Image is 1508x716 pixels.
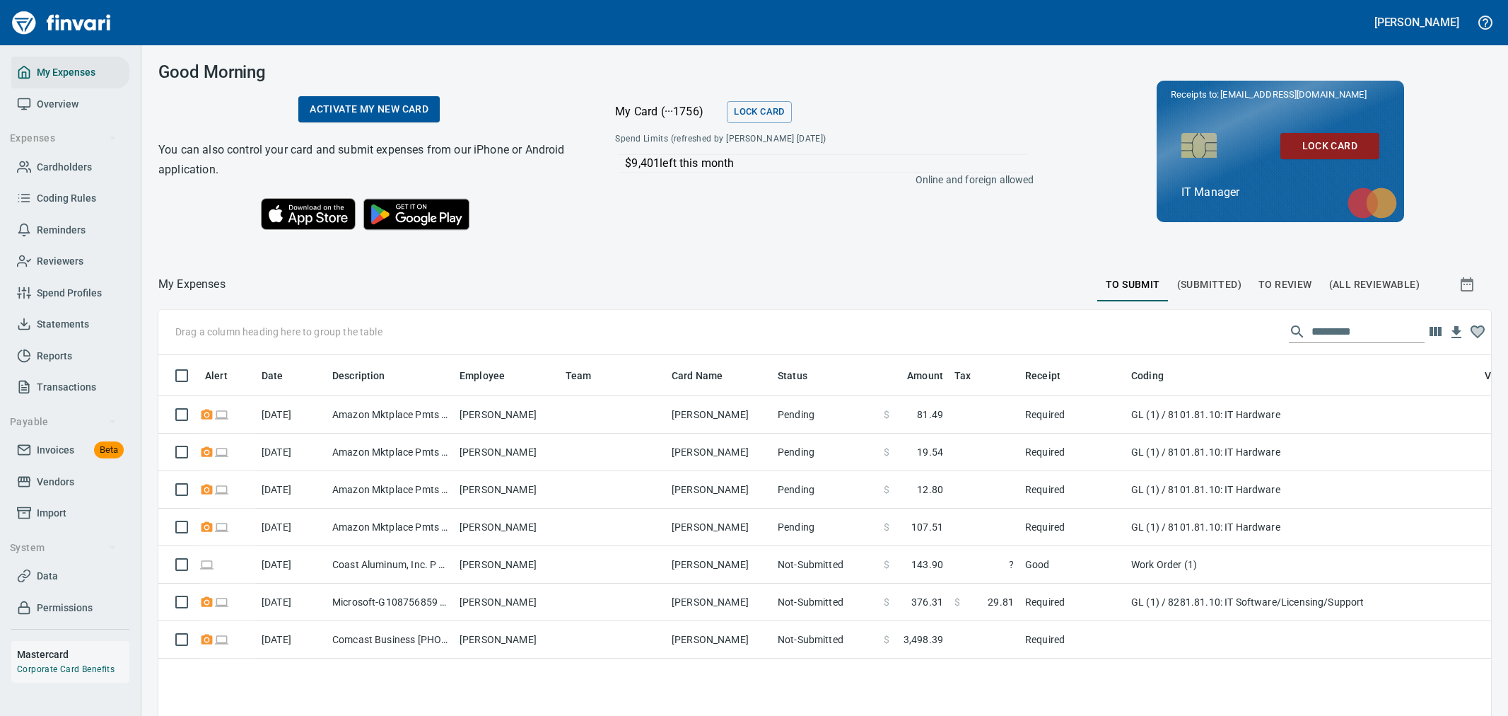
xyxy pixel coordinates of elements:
[454,396,560,434] td: [PERSON_NAME]
[11,246,129,277] a: Reviewers
[214,597,229,606] span: Online transaction
[454,471,560,509] td: [PERSON_NAME]
[327,546,454,584] td: Coast Aluminum, Inc. P Portland OR
[11,592,129,624] a: Permissions
[199,410,214,419] span: Receipt Required
[566,367,610,384] span: Team
[10,129,117,147] span: Expenses
[158,140,580,180] h6: You can also control your card and submit expenses from our iPhone or Android application.
[11,308,129,340] a: Statements
[772,621,878,659] td: Not-Submitted
[310,100,428,118] span: Activate my new card
[214,635,229,644] span: Online transaction
[37,504,66,522] span: Import
[734,104,784,120] span: Lock Card
[672,367,723,384] span: Card Name
[889,367,943,384] span: Amount
[1126,396,1479,434] td: GL (1) / 8101.81.10: IT Hardware
[8,6,115,40] img: Finvari
[1126,434,1479,471] td: GL (1) / 8101.81.10: IT Hardware
[4,409,122,435] button: Payable
[1106,276,1160,294] span: To Submit
[37,64,95,81] span: My Expenses
[37,599,93,617] span: Permissions
[10,539,117,557] span: System
[904,633,943,647] span: 3,498.39
[666,471,772,509] td: [PERSON_NAME]
[11,466,129,498] a: Vendors
[4,125,122,151] button: Expenses
[37,253,83,270] span: Reviewers
[256,471,327,509] td: [DATE]
[256,396,327,434] td: [DATE]
[884,520,889,534] span: $
[1340,180,1404,226] img: mastercard.svg
[256,584,327,621] td: [DATE]
[1219,88,1367,101] span: [EMAIL_ADDRESS][DOMAIN_NAME]
[884,408,889,422] span: $
[11,434,129,466] a: InvoicesBeta
[37,473,74,491] span: Vendors
[988,595,1014,609] span: 29.81
[1126,509,1479,546] td: GL (1) / 8101.81.10: IT Hardware
[37,316,89,333] span: Statements
[454,546,560,584] td: [PERSON_NAME]
[158,62,580,82] h3: Good Morning
[37,284,102,302] span: Spend Profiles
[772,546,878,584] td: Not-Submitted
[666,621,772,659] td: [PERSON_NAME]
[37,379,96,396] span: Transactions
[954,558,1014,572] span: ?
[1019,434,1126,471] td: Required
[917,483,943,497] span: 12.80
[884,445,889,459] span: $
[11,183,129,214] a: Coding Rules
[454,509,560,546] td: [PERSON_NAME]
[256,434,327,471] td: [DATE]
[884,595,889,609] span: $
[37,347,72,365] span: Reports
[4,535,122,561] button: System
[772,396,878,434] td: Pending
[158,276,226,293] p: My Expenses
[615,132,928,146] span: Spend Limits (refreshed by [PERSON_NAME] [DATE])
[727,101,791,123] button: Lock Card
[11,57,129,88] a: My Expenses
[94,442,124,458] span: Beta
[1371,11,1463,33] button: [PERSON_NAME]
[11,497,129,529] a: Import
[37,441,74,459] span: Invoices
[1025,367,1079,384] span: Receipt
[298,96,440,122] a: Activate my new card
[199,447,214,456] span: Receipt Required
[327,434,454,471] td: Amazon Mktplace Pmts [DOMAIN_NAME][URL] WA
[356,191,477,238] img: Get it on Google Play
[37,190,96,207] span: Coding Rules
[256,621,327,659] td: [DATE]
[911,595,943,609] span: 376.31
[332,367,404,384] span: Description
[11,214,129,246] a: Reminders
[158,276,226,293] nav: breadcrumb
[1329,276,1420,294] span: (All Reviewable)
[615,103,721,120] p: My Card (···1756)
[772,584,878,621] td: Not-Submitted
[911,558,943,572] span: 143.90
[1425,321,1446,342] button: Choose columns to display
[1177,276,1241,294] span: (Submitted)
[205,367,228,384] span: Alert
[772,471,878,509] td: Pending
[954,595,960,609] span: $
[199,522,214,531] span: Receipt Required
[17,664,115,674] a: Corporate Card Benefits
[37,221,86,239] span: Reminders
[1446,267,1491,301] button: Show transactions within a particular date range
[1019,509,1126,546] td: Required
[1131,367,1182,384] span: Coding
[1019,546,1126,584] td: Good
[772,509,878,546] td: Pending
[454,584,560,621] td: [PERSON_NAME]
[199,635,214,644] span: Receipt Required
[1131,367,1164,384] span: Coding
[1292,137,1368,155] span: Lock Card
